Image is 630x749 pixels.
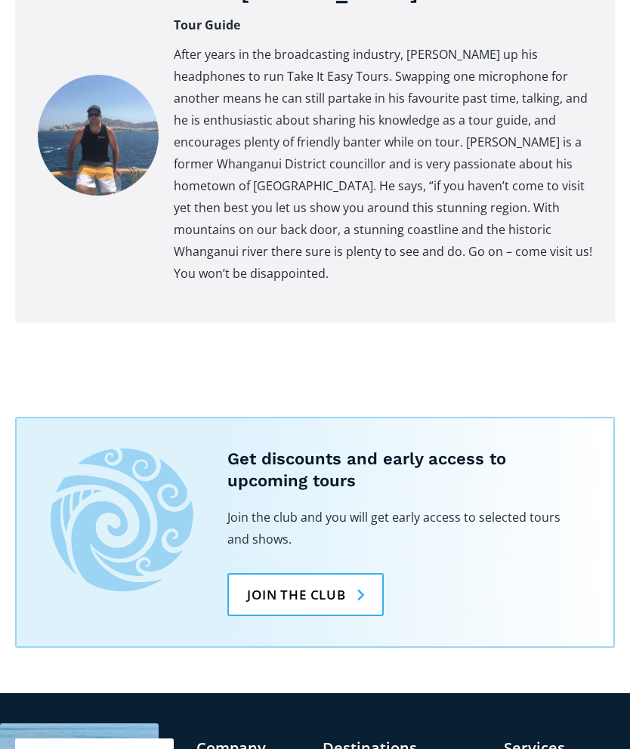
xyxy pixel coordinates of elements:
p: Join the club and you will get early access to selected tours and shows. [227,507,575,550]
p: After years in the broadcasting industry, [PERSON_NAME] up his headphones to run Take It Easy Tou... [174,44,592,285]
a: Join the club [227,573,384,616]
h3: Get discounts and early access to upcoming tours [227,448,579,492]
div: Tour Guide [174,14,592,36]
